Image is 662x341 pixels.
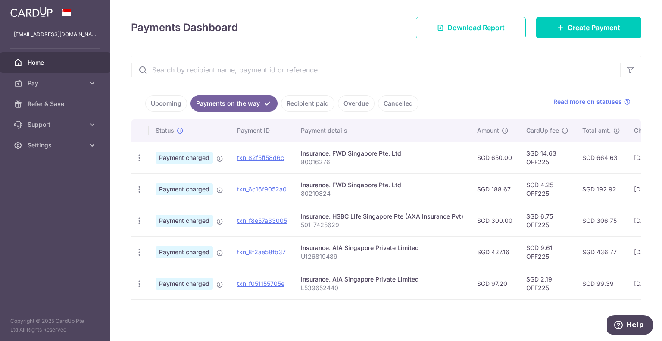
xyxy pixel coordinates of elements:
span: Payment charged [156,278,213,290]
span: Amount [477,126,499,135]
a: Payments on the way [190,95,278,112]
iframe: Opens a widget where you can find more information [607,315,653,337]
td: SGD 188.67 [470,173,519,205]
p: U126819489 [301,252,463,261]
a: txn_82f5ff58d6c [237,154,284,161]
span: Payment charged [156,215,213,227]
td: SGD 427.16 [470,236,519,268]
td: SGD 9.61 OFF225 [519,236,575,268]
td: SGD 97.20 [470,268,519,299]
td: SGD 6.75 OFF225 [519,205,575,236]
td: SGD 14.63 OFF225 [519,142,575,173]
p: L539652440 [301,284,463,292]
p: 80219824 [301,189,463,198]
th: Payment ID [230,119,294,142]
a: txn_6c16f9052a0 [237,185,287,193]
span: Create Payment [568,22,620,33]
span: Home [28,58,84,67]
span: Support [28,120,84,129]
a: Overdue [338,95,375,112]
h4: Payments Dashboard [131,20,238,35]
span: Payment charged [156,183,213,195]
span: Status [156,126,174,135]
a: Recipient paid [281,95,334,112]
td: SGD 2.19 OFF225 [519,268,575,299]
td: SGD 436.77 [575,236,627,268]
td: SGD 192.92 [575,173,627,205]
span: Settings [28,141,84,150]
span: Refer & Save [28,100,84,108]
p: 80016276 [301,158,463,166]
div: Insurance. AIA Singapore Private Limited [301,275,463,284]
div: Insurance. AIA Singapore Private Limited [301,244,463,252]
td: SGD 99.39 [575,268,627,299]
a: Download Report [416,17,526,38]
div: Insurance. HSBC LIfe Singapore Pte (AXA Insurance Pvt) [301,212,463,221]
span: Pay [28,79,84,88]
a: txn_f051155705e [237,280,284,287]
span: Payment charged [156,246,213,258]
a: txn_f8e57a33005 [237,217,287,224]
span: Payment charged [156,152,213,164]
a: Cancelled [378,95,418,112]
th: Payment details [294,119,470,142]
input: Search by recipient name, payment id or reference [131,56,620,84]
div: Insurance. FWD Singapore Pte. Ltd [301,181,463,189]
a: Upcoming [145,95,187,112]
span: Download Report [447,22,505,33]
td: SGD 4.25 OFF225 [519,173,575,205]
td: SGD 306.75 [575,205,627,236]
div: Insurance. FWD Singapore Pte. Ltd [301,149,463,158]
p: 501-7425629 [301,221,463,229]
a: Read more on statuses [553,97,631,106]
a: Create Payment [536,17,641,38]
td: SGD 300.00 [470,205,519,236]
p: [EMAIL_ADDRESS][DOMAIN_NAME] [14,30,97,39]
img: CardUp [10,7,53,17]
span: Read more on statuses [553,97,622,106]
span: Total amt. [582,126,611,135]
span: CardUp fee [526,126,559,135]
a: txn_8f2ae58fb37 [237,248,286,256]
td: SGD 664.63 [575,142,627,173]
td: SGD 650.00 [470,142,519,173]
